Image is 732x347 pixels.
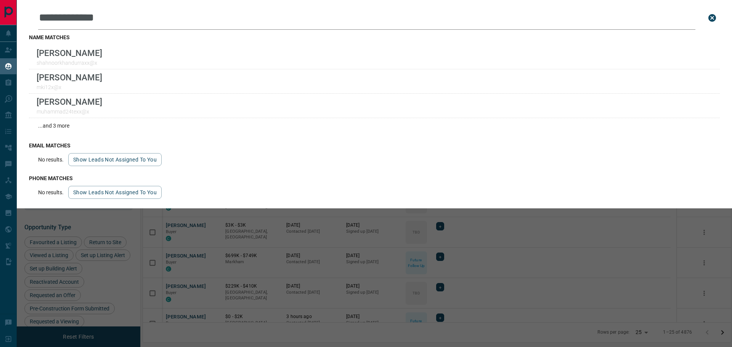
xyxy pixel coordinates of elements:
[68,153,162,166] button: show leads not assigned to you
[38,189,64,195] p: No results.
[68,186,162,199] button: show leads not assigned to you
[38,157,64,163] p: No results.
[37,84,102,90] p: mki12x@x
[37,48,102,58] p: [PERSON_NAME]
[29,175,720,181] h3: phone matches
[29,118,720,133] div: ...and 3 more
[29,208,720,214] h3: id matches
[37,72,102,82] p: [PERSON_NAME]
[37,97,102,107] p: [PERSON_NAME]
[705,10,720,26] button: close search bar
[29,34,720,40] h3: name matches
[29,142,720,149] h3: email matches
[37,60,102,66] p: shahnoorkhandurraxx@x
[37,109,102,115] p: muhammad24texx@x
